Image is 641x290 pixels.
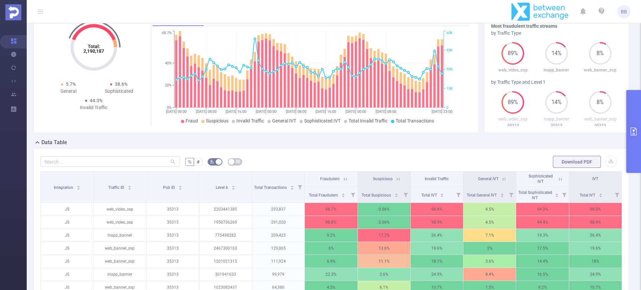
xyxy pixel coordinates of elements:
[411,229,463,242] p: 26.4%
[115,81,128,87] span: 38.6%
[348,187,358,203] i: Filter menu
[516,255,569,268] p: 14.4%
[555,192,559,196] div: Sort
[272,118,296,123] span: General IVT
[305,268,357,281] p: 22.3%
[411,268,463,281] p: 24.9%
[545,100,568,105] span: 14%
[535,67,579,73] p: inapp_banner
[358,216,410,229] p: 0.06%
[555,195,559,197] i: icon: caret-down
[478,177,498,181] span: General IVT
[186,118,198,123] span: Fraud
[41,203,93,216] p: JS
[501,51,524,56] span: 89%
[256,109,276,114] tspan: [DATE] 00:00
[305,203,357,216] p: 98.7%
[421,193,438,198] span: Total IVT
[401,187,410,203] i: Filter menu
[305,242,357,255] p: 6%
[295,172,304,203] i: Filter menu
[528,174,553,184] span: Sophisticated IVT
[516,229,569,242] p: 19.3%
[41,138,67,147] h2: Data Table
[90,98,102,103] span: 44.3%
[446,86,453,91] tspan: 15K
[394,192,398,194] i: icon: caret-up
[305,255,357,268] p: 6.9%
[346,109,366,114] tspan: [DATE] 00:00
[231,185,235,187] i: icon: caret-up
[446,105,448,110] tspan: 0
[396,118,434,123] span: Total Transactions
[93,242,146,255] p: web_banner_ssp
[254,185,288,190] span: Total Transactions
[94,88,145,95] div: Sophisticated
[41,255,93,268] p: JS
[93,216,146,229] p: web_video_ssp
[425,177,449,181] span: Invalid Traffic
[341,195,345,197] i: icon: caret-down
[197,159,200,165] span: #
[467,193,498,198] span: Total General IVT
[315,109,336,114] tspan: [DATE] 16:00
[76,185,80,189] div: Sort
[108,185,125,190] span: Traffic ID
[76,187,80,189] i: icon: caret-down
[252,203,304,216] p: 293,837
[252,268,304,281] p: 99,979
[147,242,199,255] p: 35313
[535,116,579,122] p: inapp_banner
[290,187,294,189] i: icon: caret-down
[578,122,622,129] p: 35313
[43,88,94,95] div: General
[362,193,392,198] span: Total Suspicious
[518,190,552,200] span: Total Sophisticated IVT
[569,229,622,242] p: 26.4%
[286,109,306,114] tspan: [DATE] 08:00
[76,185,80,187] i: icon: caret-up
[432,109,452,114] tspan: [DATE] 23:00
[491,30,622,37] div: by Traffic Type
[394,195,398,197] i: icon: caret-down
[341,192,345,196] div: Sort
[83,48,104,54] tspan: 2,190,187
[580,193,596,198] span: Total IVT
[446,67,453,72] tspan: 30K
[491,23,557,29] b: Most fraudulent traffic streams
[376,109,396,114] tspan: [DATE] 08:00
[491,79,622,86] div: by Traffic Type and Level 1
[569,203,622,216] p: 98.8%
[179,185,182,187] i: icon: caret-up
[553,156,601,168] button: Download PDF
[165,61,172,65] tspan: 40%
[358,255,410,268] p: 11.1%
[411,255,463,268] p: 18.1%
[440,192,444,194] i: icon: caret-up
[589,51,612,56] span: 8%
[599,192,603,196] div: Sort
[491,122,535,129] p: 35313
[290,185,294,187] i: icon: caret-up
[231,187,235,189] i: icon: caret-down
[569,255,622,268] p: 18%
[569,268,622,281] p: 24.9%
[411,242,463,255] p: 19.6%
[491,67,535,73] p: web_video_ssp
[93,268,146,281] p: inapp_banner
[188,159,191,165] span: %
[252,242,304,255] p: 129,865
[621,5,627,18] span: BB
[545,51,568,56] span: 14%
[454,187,463,203] i: Filter menu
[612,187,622,203] i: Filter menu
[199,216,252,229] p: 1950736269
[41,229,93,242] p: JS
[54,185,74,190] span: Integration
[305,229,357,242] p: 9.2%
[305,216,357,229] p: 98.8%
[463,229,516,242] p: 7.1%
[463,203,516,216] p: 4.5%
[569,216,622,229] p: 98.9%
[147,216,199,229] p: 35313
